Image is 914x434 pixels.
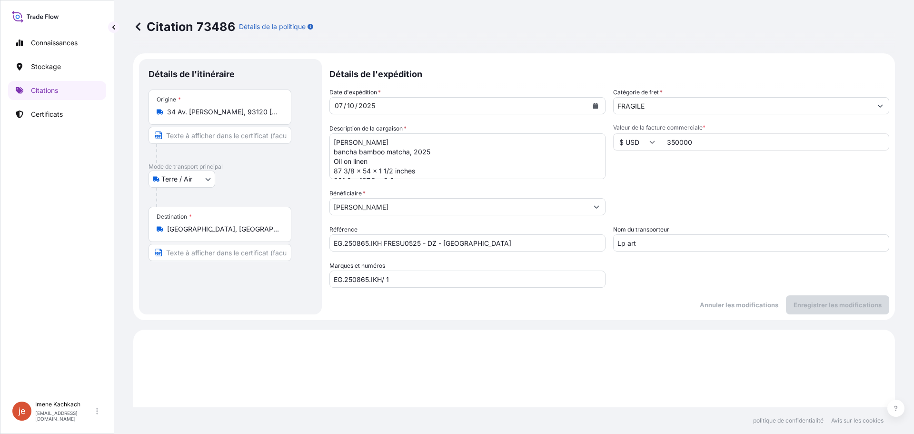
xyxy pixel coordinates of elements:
[831,417,884,424] a: Avis sur les cookies
[8,81,106,100] a: Citations
[157,213,187,220] font: Destination
[347,101,354,110] font: 10
[31,62,61,71] font: Stockage
[786,295,889,314] button: Enregistrer les modifications
[167,107,279,117] input: Origine
[330,198,588,215] input: Nom et prénom
[692,295,786,314] button: Annuler les modifications
[613,89,659,96] font: Catégorie de fret
[614,97,872,114] input: Sélectionnez un type de produit
[35,401,52,408] font: Imene
[53,401,80,408] font: Kachkach
[588,98,603,113] button: Calendrier
[8,105,106,124] a: Certificats
[157,96,176,103] font: Origine
[753,417,824,424] a: politique de confidentialité
[329,226,358,233] font: Référence
[329,125,403,132] font: Description de la cargaison
[334,100,344,111] div: jour,
[31,86,58,94] font: Citations
[613,234,889,252] input: Entrez le nom
[661,133,889,151] input: Tapez le montant
[147,20,235,34] font: Citation 73486
[329,133,606,179] textarea: [PERSON_NAME] bancha bamboo matcha, 2025 Oil on linen 87 3/8 x 54 x 1 1/2 inches 221.9 x 137.2 x ...
[358,101,375,110] font: 2025
[358,100,376,111] div: année,
[344,101,346,110] font: /
[700,301,778,309] font: Annuler les modifications
[355,101,358,110] font: /
[329,271,606,288] input: Numéro1, numéro2,...
[149,127,291,144] input: Texte à apparaître sur le certificat
[149,171,215,188] button: Sélectionnez le transport
[613,226,669,233] font: Nom du transporteur
[149,163,223,170] font: Mode de transport principal
[149,69,235,79] font: Détails de l'itinéraire
[329,262,385,269] font: Marques et numéros
[8,57,106,76] a: Stockage
[613,124,703,131] font: Valeur de la facture commerciale
[19,406,26,416] font: je
[329,190,362,197] font: Bénéficiaire
[8,33,106,52] a: Connaissances
[239,22,306,30] font: Détails de la politique
[346,100,355,111] div: mois,
[588,198,605,215] button: Afficher les suggestions
[329,69,422,79] font: Détails de l'expédition
[149,244,291,261] input: Texte à apparaître sur le certificat
[31,110,63,118] font: Certificats
[35,410,78,422] font: [EMAIL_ADDRESS][DOMAIN_NAME]
[31,39,78,47] font: Connaissances
[794,301,882,309] font: Enregistrer les modifications
[167,224,279,234] input: Destination
[872,97,889,114] button: Afficher les suggestions
[329,89,377,96] font: Date d'expédition
[161,175,192,183] font: Terre / Air
[335,101,343,110] font: 07
[329,234,606,252] input: Votre référence interne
